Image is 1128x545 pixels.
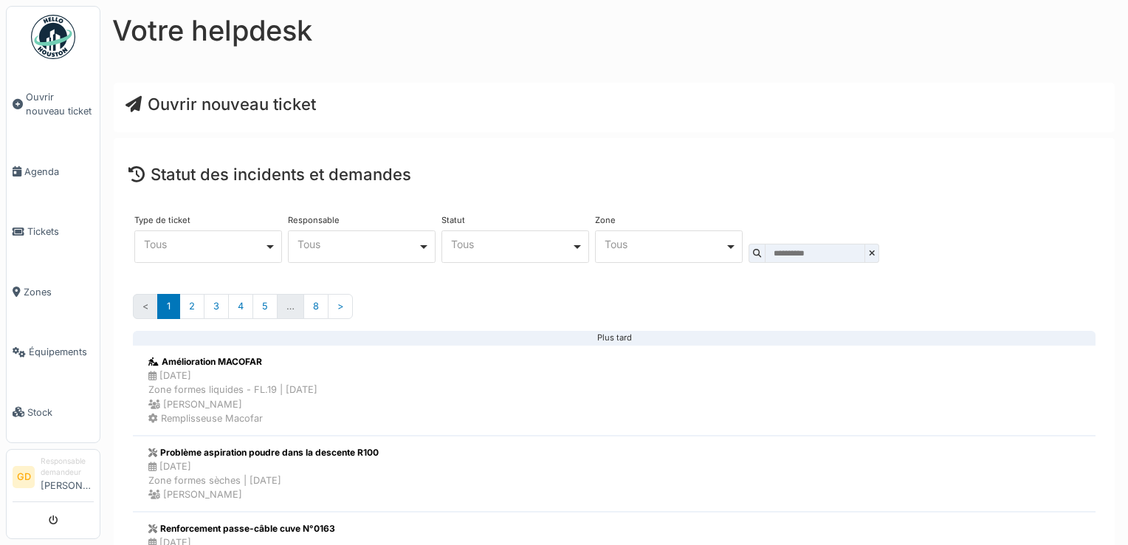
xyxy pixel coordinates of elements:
[441,216,465,224] label: Statut
[24,165,94,179] span: Agenda
[13,466,35,488] li: GD
[148,411,317,425] div: Remplisseuse Macofar
[204,294,229,318] a: 3
[328,294,353,318] a: Suivant
[228,294,253,318] a: 4
[128,165,1100,184] h4: Statut des incidents et demandes
[148,446,379,459] div: Problème aspiration poudre dans la descente R100
[31,15,75,59] img: Badge_color-CXgf-gQk.svg
[133,345,1096,436] a: Amélioration MACOFAR [DATE]Zone formes liquides - FL.19 | [DATE] [PERSON_NAME] Remplisseuse Macofar
[451,240,571,248] div: Tous
[179,294,204,318] a: 2
[24,285,94,299] span: Zones
[7,322,100,382] a: Équipements
[303,294,329,318] a: 8
[27,224,94,239] span: Tickets
[13,456,94,502] a: GD Responsable demandeur[PERSON_NAME]
[41,456,94,479] div: Responsable demandeur
[148,459,379,502] div: [DATE] Zone formes sèches | [DATE] [PERSON_NAME]
[148,355,317,369] div: Amélioration MACOFAR
[41,456,94,498] li: [PERSON_NAME]
[288,216,340,224] label: Responsable
[148,522,335,535] div: Renforcement passe-câble cuve N°0163
[148,369,317,411] div: [DATE] Zone formes liquides - FL.19 | [DATE] [PERSON_NAME]
[144,240,264,248] div: Tous
[605,240,725,248] div: Tous
[298,240,418,248] div: Tous
[252,294,278,318] a: 5
[7,67,100,142] a: Ouvrir nouveau ticket
[29,345,94,359] span: Équipements
[595,216,616,224] label: Zone
[145,337,1084,339] div: Plus tard
[27,405,94,419] span: Stock
[26,90,94,118] span: Ouvrir nouveau ticket
[125,95,316,114] a: Ouvrir nouveau ticket
[133,436,1096,513] a: Problème aspiration poudre dans la descente R100 [DATE]Zone formes sèches | [DATE] [PERSON_NAME]
[157,294,180,318] a: 1
[7,382,100,442] a: Stock
[134,216,190,224] label: Type de ticket
[133,294,1096,330] nav: Pages
[7,142,100,202] a: Agenda
[7,262,100,322] a: Zones
[7,202,100,261] a: Tickets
